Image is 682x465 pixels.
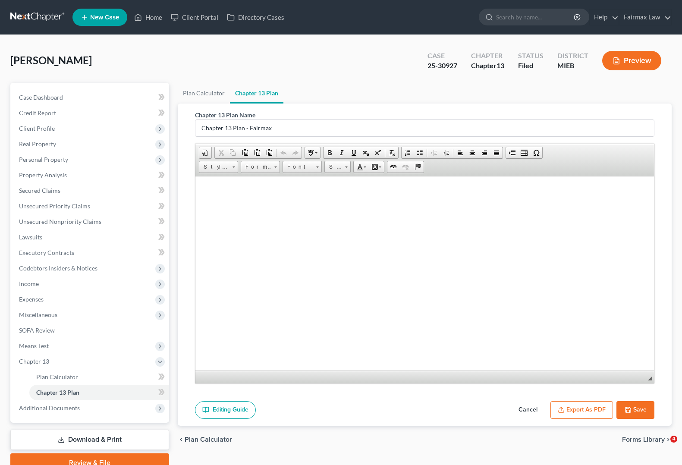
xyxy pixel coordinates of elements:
[414,147,426,158] a: Insert/Remove Bulleted List
[12,183,169,198] a: Secured Claims
[199,161,229,173] span: Styles
[12,90,169,105] a: Case Dashboard
[590,9,619,25] a: Help
[19,327,55,334] span: SOFA Review
[616,401,654,419] button: Save
[178,436,185,443] i: chevron_left
[19,187,60,194] span: Secured Claims
[497,61,504,69] span: 13
[506,147,518,158] a: Insert Page Break for Printing
[428,147,440,158] a: Decrease Indent
[619,9,671,25] a: Fairmax Law
[440,147,452,158] a: Increase Indent
[36,389,79,396] span: Chapter 13 Plan
[29,369,169,385] a: Plan Calculator
[19,171,67,179] span: Property Analysis
[10,54,92,66] span: [PERSON_NAME]
[283,161,313,173] span: Font
[12,198,169,214] a: Unsecured Priority Claims
[412,161,424,173] a: Anchor
[471,61,504,71] div: Chapter
[402,147,414,158] a: Insert/Remove Numbered List
[19,94,63,101] span: Case Dashboard
[19,295,44,303] span: Expenses
[496,9,575,25] input: Search by name...
[372,147,384,158] a: Superscript
[12,167,169,183] a: Property Analysis
[19,140,56,148] span: Real Property
[227,147,239,158] a: Copy
[399,161,412,173] a: Unlink
[251,147,263,158] a: Paste as plain text
[369,161,384,173] a: Background Color
[19,358,49,365] span: Chapter 13
[653,436,673,456] iframe: Intercom live chat
[199,147,211,158] a: Document Properties
[199,161,238,173] a: Styles
[12,105,169,121] a: Credit Report
[490,147,503,158] a: Justify
[19,264,97,272] span: Codebtors Insiders & Notices
[360,147,372,158] a: Subscript
[19,218,101,225] span: Unsecured Nonpriority Claims
[518,147,530,158] a: Table
[509,401,547,419] button: Cancel
[518,61,544,71] div: Filed
[223,9,289,25] a: Directory Cases
[19,311,57,318] span: Miscellaneous
[427,51,457,61] div: Case
[130,9,167,25] a: Home
[195,176,654,371] iframe: Rich Text Editor, document-ckeditor
[325,161,342,173] span: Size
[670,436,677,443] span: 4
[178,83,230,104] a: Plan Calculator
[19,404,80,412] span: Additional Documents
[354,161,369,173] a: Text Color
[241,161,271,173] span: Format
[12,229,169,245] a: Lawsuits
[195,120,654,136] input: Enter name...
[305,147,320,158] a: Spell Checker
[19,233,42,241] span: Lawsuits
[387,161,399,173] a: Link
[12,245,169,261] a: Executory Contracts
[12,214,169,229] a: Unsecured Nonpriority Claims
[557,61,588,71] div: MIEB
[241,161,280,173] a: Format
[471,51,504,61] div: Chapter
[622,436,672,443] button: Forms Library chevron_right
[19,280,39,287] span: Income
[427,61,457,71] div: 25-30927
[557,51,588,61] div: District
[550,401,613,419] button: Export as PDF
[12,323,169,338] a: SOFA Review
[178,436,232,443] button: chevron_left Plan Calculator
[19,125,55,132] span: Client Profile
[336,147,348,158] a: Italic
[324,147,336,158] a: Bold
[195,401,256,419] a: Editing Guide
[36,373,78,380] span: Plan Calculator
[324,161,351,173] a: Size
[348,147,360,158] a: Underline
[386,147,398,158] a: Remove Format
[648,376,652,380] span: Resize
[19,202,90,210] span: Unsecured Priority Claims
[19,109,56,116] span: Credit Report
[239,147,251,158] a: Paste
[530,147,542,158] a: Insert Special Character
[263,147,275,158] a: Paste from Word
[19,156,68,163] span: Personal Property
[289,147,302,158] a: Redo
[195,110,255,119] label: Chapter 13 Plan Name
[622,436,665,443] span: Forms Library
[602,51,661,70] button: Preview
[277,147,289,158] a: Undo
[19,342,49,349] span: Means Test
[19,249,74,256] span: Executory Contracts
[90,14,119,21] span: New Case
[167,9,223,25] a: Client Portal
[215,147,227,158] a: Cut
[10,430,169,450] a: Download & Print
[185,436,232,443] span: Plan Calculator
